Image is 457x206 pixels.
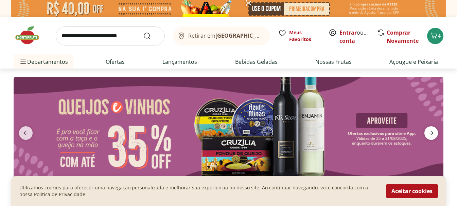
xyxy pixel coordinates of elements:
b: [GEOGRAPHIC_DATA]/[GEOGRAPHIC_DATA] [215,32,330,39]
a: Lançamentos [162,58,197,66]
a: Bebidas Geladas [235,58,278,66]
span: Retirar em [188,33,263,39]
img: Hortifruti [14,25,48,45]
button: previous [14,126,38,140]
a: Comprar Novamente [387,29,419,44]
img: queijos e vinhos [14,77,443,181]
a: Meus Favoritos [278,29,320,43]
button: Menu [19,54,27,70]
button: next [419,126,443,140]
input: search [56,26,165,45]
a: Criar conta [339,29,377,44]
button: Carrinho [427,28,443,44]
span: 4 [438,33,441,39]
a: Entrar [339,29,357,36]
span: ou [339,29,370,45]
a: Ofertas [106,58,125,66]
span: Departamentos [19,54,68,70]
button: Retirar em[GEOGRAPHIC_DATA]/[GEOGRAPHIC_DATA] [173,26,270,45]
span: Meus Favoritos [289,29,320,43]
p: Utilizamos cookies para oferecer uma navegação personalizada e melhorar sua experiencia no nosso ... [19,184,378,198]
a: Nossas Frutas [315,58,352,66]
a: Açougue e Peixaria [389,58,438,66]
button: Aceitar cookies [386,184,438,198]
button: Submit Search [143,32,159,40]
